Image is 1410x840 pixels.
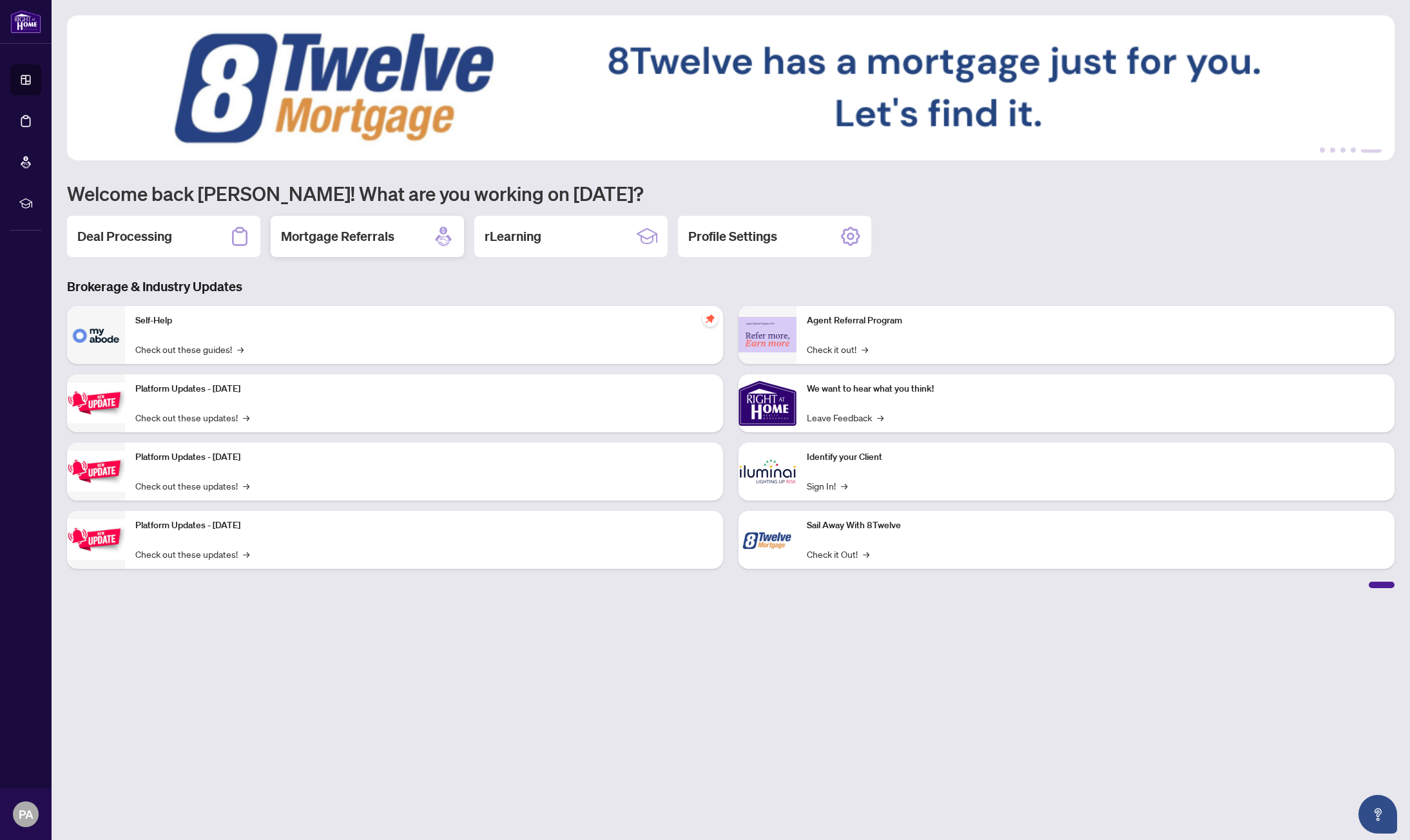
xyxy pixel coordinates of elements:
img: Sail Away With 8Twelve [739,511,797,569]
p: We want to hear what you think! [807,382,1384,396]
h1: Welcome back [PERSON_NAME]! What are you working on [DATE]? [67,181,1395,205]
a: Check it Out!→ [807,547,869,561]
h2: rLearning [485,227,541,245]
img: logo [10,10,41,33]
p: Platform Updates - [DATE] [135,450,713,464]
span: → [243,479,249,493]
h2: Mortgage Referrals [281,227,394,245]
h2: Profile Settings [688,227,777,245]
button: 3 [1340,148,1346,153]
button: 2 [1330,148,1335,153]
p: Platform Updates - [DATE] [135,519,713,533]
button: 4 [1351,148,1356,153]
img: Platform Updates - June 23, 2025 [67,519,125,560]
p: Platform Updates - [DATE] [135,382,713,396]
a: Leave Feedback→ [807,410,884,425]
button: Open asap [1358,795,1397,834]
a: Check out these updates!→ [135,479,249,493]
span: PA [19,805,34,823]
button: 1 [1320,148,1325,153]
a: Check out these updates!→ [135,410,249,425]
img: Platform Updates - July 21, 2025 [67,383,125,423]
p: Agent Referral Program [807,314,1384,328]
span: → [863,547,869,561]
a: Check it out!→ [807,342,868,356]
img: Platform Updates - July 8, 2025 [67,451,125,492]
span: → [862,342,868,356]
span: → [841,479,847,493]
img: Identify your Client [739,443,797,501]
p: Identify your Client [807,450,1384,464]
a: Sign In!→ [807,479,847,493]
img: Slide 4 [67,15,1395,160]
p: Self-Help [135,314,713,328]
a: Check out these updates!→ [135,547,249,561]
span: pushpin [702,311,718,327]
button: 5 [1361,148,1382,153]
img: We want to hear what you think! [739,374,797,432]
span: → [243,410,249,425]
span: → [877,410,884,425]
h2: Deal Processing [77,227,172,245]
img: Agent Referral Program [739,317,797,352]
a: Check out these guides!→ [135,342,244,356]
h3: Brokerage & Industry Updates [67,278,1395,296]
span: → [243,547,249,561]
p: Sail Away With 8Twelve [807,519,1384,533]
span: → [237,342,244,356]
img: Self-Help [67,306,125,364]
